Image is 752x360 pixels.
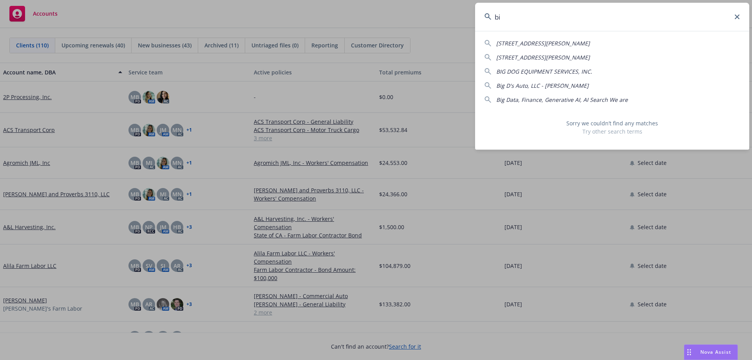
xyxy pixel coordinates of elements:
span: Big D's Auto, LLC - [PERSON_NAME] [496,82,589,89]
input: Search... [475,3,749,31]
div: Drag to move [684,345,694,360]
span: Try other search terms [484,127,740,136]
span: Big Data, Finance, Generative AI, AI Search We are [496,96,628,103]
button: Nova Assist [684,344,738,360]
span: Sorry we couldn’t find any matches [484,119,740,127]
span: [STREET_ADDRESS][PERSON_NAME] [496,40,590,47]
span: [STREET_ADDRESS][PERSON_NAME] [496,54,590,61]
span: Nova Assist [700,349,731,355]
span: BIG DOG EQUIPMENT SERVICES, INC. [496,68,592,75]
